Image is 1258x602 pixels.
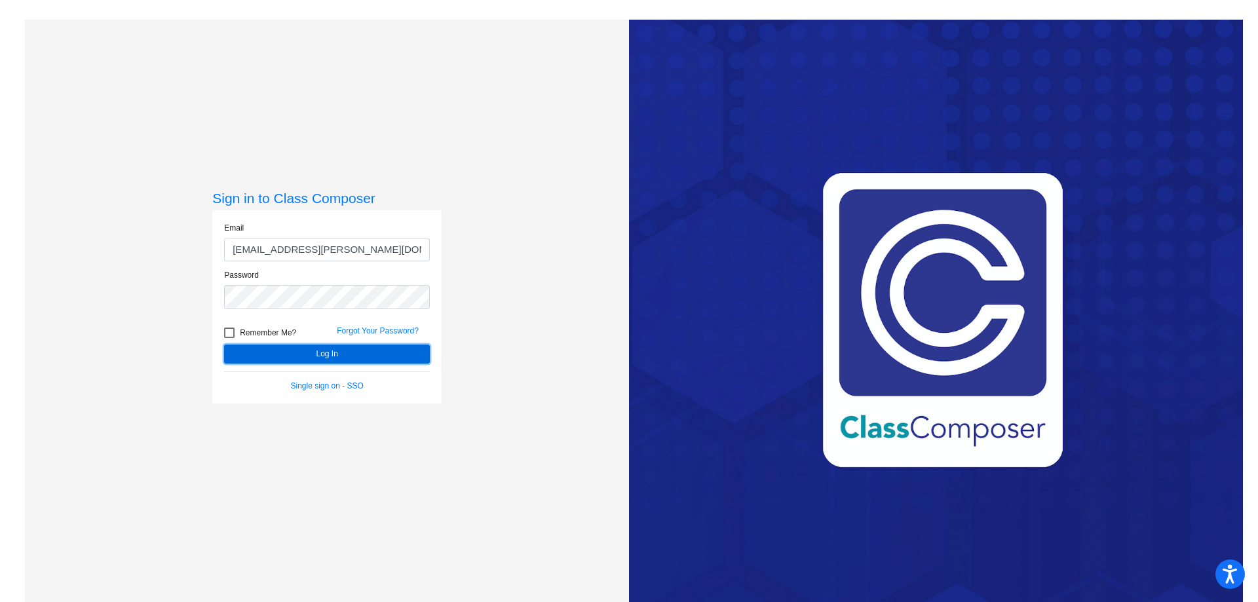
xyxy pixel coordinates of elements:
[224,345,430,364] button: Log In
[337,326,419,335] a: Forgot Your Password?
[224,222,244,234] label: Email
[291,381,364,390] a: Single sign on - SSO
[224,269,259,281] label: Password
[240,325,296,341] span: Remember Me?
[212,190,442,206] h3: Sign in to Class Composer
